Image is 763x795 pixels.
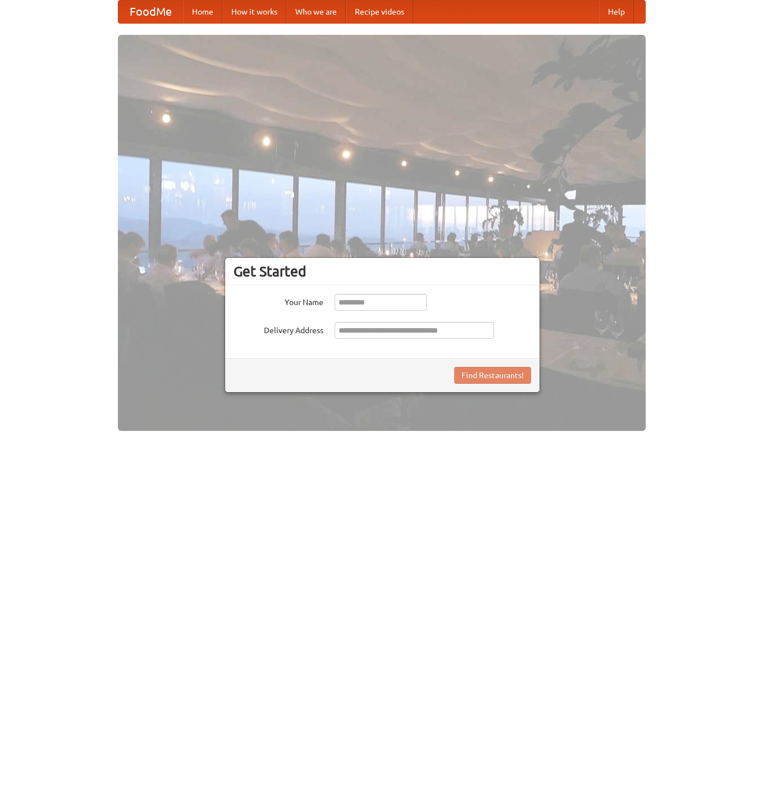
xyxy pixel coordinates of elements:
[286,1,346,23] a: Who we are
[222,1,286,23] a: How it works
[234,294,323,308] label: Your Name
[234,263,531,280] h3: Get Started
[599,1,634,23] a: Help
[234,322,323,336] label: Delivery Address
[118,1,183,23] a: FoodMe
[183,1,222,23] a: Home
[346,1,413,23] a: Recipe videos
[454,367,531,384] button: Find Restaurants!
